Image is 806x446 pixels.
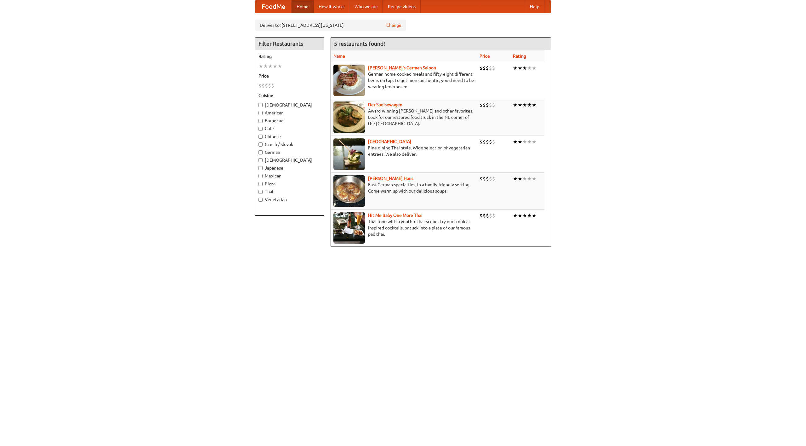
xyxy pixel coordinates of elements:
li: ★ [268,63,273,70]
li: $ [489,212,492,219]
li: $ [489,65,492,72]
a: Change [386,22,401,28]
a: Der Speisewagen [368,102,402,107]
li: ★ [277,63,282,70]
li: $ [489,175,492,182]
li: ★ [522,138,527,145]
a: Name [333,54,345,59]
input: Cafe [258,127,263,131]
li: $ [486,175,489,182]
li: $ [480,101,483,108]
a: Help [525,0,544,13]
li: ★ [513,65,518,72]
li: $ [265,82,268,89]
a: [PERSON_NAME] Haus [368,176,413,181]
input: Czech / Slovak [258,142,263,147]
li: ★ [513,175,518,182]
li: $ [262,82,265,89]
li: $ [486,138,489,145]
img: esthers.jpg [333,65,365,96]
li: $ [486,65,489,72]
a: [PERSON_NAME]'s German Saloon [368,65,436,70]
img: babythai.jpg [333,212,365,244]
a: Recipe videos [383,0,421,13]
p: Award-winning [PERSON_NAME] and other favorites. Look for our restored food truck in the NE corne... [333,108,474,127]
li: $ [483,101,486,108]
li: ★ [522,175,527,182]
li: ★ [522,65,527,72]
li: ★ [513,138,518,145]
input: Vegetarian [258,198,263,202]
label: Pizza [258,181,321,187]
label: German [258,149,321,155]
a: Price [480,54,490,59]
li: $ [271,82,274,89]
li: ★ [518,65,522,72]
a: Rating [513,54,526,59]
li: $ [483,65,486,72]
h5: Cuisine [258,92,321,99]
li: $ [258,82,262,89]
h4: Filter Restaurants [255,38,324,50]
li: $ [480,65,483,72]
li: $ [268,82,271,89]
input: [DEMOGRAPHIC_DATA] [258,158,263,162]
li: ★ [518,175,522,182]
label: Chinese [258,133,321,140]
label: Vegetarian [258,196,321,203]
li: ★ [527,138,532,145]
li: $ [492,65,495,72]
li: ★ [527,212,532,219]
li: ★ [532,101,536,108]
li: $ [483,212,486,219]
li: $ [492,175,495,182]
input: Barbecue [258,119,263,123]
input: Thai [258,190,263,194]
label: [DEMOGRAPHIC_DATA] [258,157,321,163]
li: ★ [527,65,532,72]
li: ★ [522,101,527,108]
li: ★ [518,138,522,145]
a: Home [292,0,314,13]
input: American [258,111,263,115]
ng-pluralize: 5 restaurants found! [334,41,385,47]
li: ★ [532,65,536,72]
input: German [258,150,263,154]
p: German home-cooked meals and fifty-eight different beers on tap. To get more authentic, you'd nee... [333,71,474,90]
label: Cafe [258,125,321,132]
li: ★ [527,175,532,182]
li: ★ [532,138,536,145]
input: Chinese [258,135,263,139]
p: Fine dining Thai-style. Wide selection of vegetarian entrées. We also deliver. [333,145,474,157]
li: $ [492,138,495,145]
input: [DEMOGRAPHIC_DATA] [258,103,263,107]
label: Japanese [258,165,321,171]
li: $ [480,212,483,219]
li: $ [489,138,492,145]
li: $ [486,212,489,219]
p: Thai food with a youthful bar scene. Try our tropical inspired cocktails, or tuck into a plate of... [333,218,474,237]
label: Barbecue [258,118,321,124]
a: Hit Me Baby One More Thai [368,213,423,218]
li: $ [483,175,486,182]
li: ★ [518,101,522,108]
label: Czech / Slovak [258,141,321,148]
li: ★ [522,212,527,219]
li: ★ [513,101,518,108]
li: $ [480,175,483,182]
img: satay.jpg [333,138,365,170]
a: [GEOGRAPHIC_DATA] [368,139,411,144]
div: Deliver to: [STREET_ADDRESS][US_STATE] [255,20,406,31]
label: [DEMOGRAPHIC_DATA] [258,102,321,108]
h5: Rating [258,53,321,60]
input: Pizza [258,182,263,186]
li: ★ [258,63,263,70]
li: ★ [518,212,522,219]
label: American [258,110,321,116]
li: ★ [527,101,532,108]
